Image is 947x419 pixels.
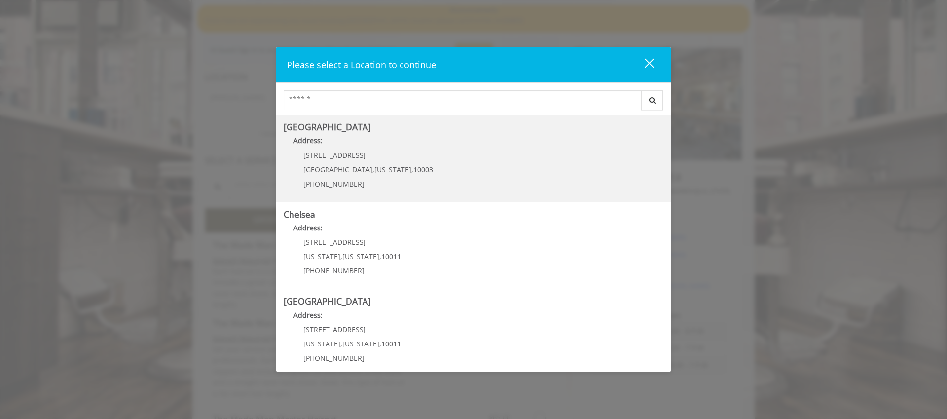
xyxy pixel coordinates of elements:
[293,136,323,145] b: Address:
[303,237,366,247] span: [STREET_ADDRESS]
[379,252,381,261] span: ,
[342,252,379,261] span: [US_STATE]
[303,179,364,189] span: [PHONE_NUMBER]
[287,59,436,71] span: Please select a Location to continue
[303,339,340,348] span: [US_STATE]
[303,252,340,261] span: [US_STATE]
[411,165,413,174] span: ,
[303,165,372,174] span: [GEOGRAPHIC_DATA]
[303,353,364,363] span: [PHONE_NUMBER]
[633,58,653,73] div: close dialog
[340,252,342,261] span: ,
[284,295,371,307] b: [GEOGRAPHIC_DATA]
[340,339,342,348] span: ,
[284,90,663,115] div: Center Select
[284,121,371,133] b: [GEOGRAPHIC_DATA]
[293,223,323,232] b: Address:
[381,339,401,348] span: 10011
[342,339,379,348] span: [US_STATE]
[303,151,366,160] span: [STREET_ADDRESS]
[303,325,366,334] span: [STREET_ADDRESS]
[372,165,374,174] span: ,
[379,339,381,348] span: ,
[647,97,658,104] i: Search button
[381,252,401,261] span: 10011
[303,266,364,275] span: [PHONE_NUMBER]
[293,310,323,320] b: Address:
[413,165,433,174] span: 10003
[374,165,411,174] span: [US_STATE]
[284,208,315,220] b: Chelsea
[626,55,660,75] button: close dialog
[284,90,642,110] input: Search Center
